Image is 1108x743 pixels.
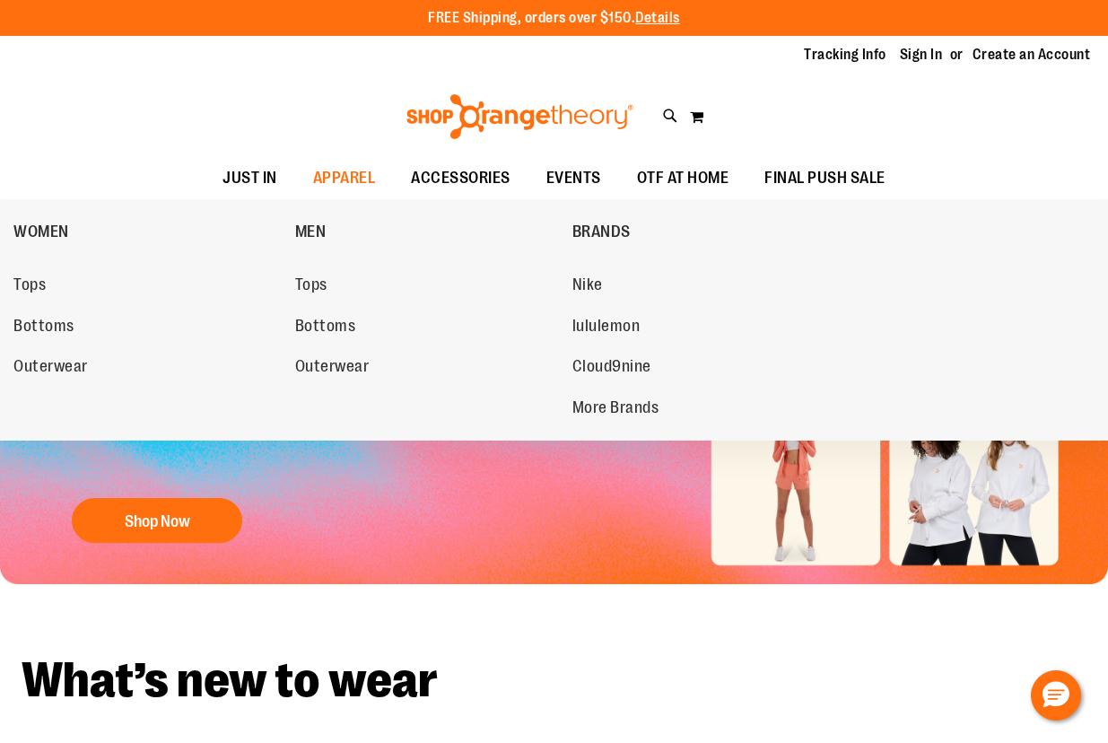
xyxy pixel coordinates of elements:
[222,158,277,198] span: JUST IN
[205,158,295,199] a: JUST IN
[572,208,845,255] a: BRANDS
[572,275,603,298] span: Nike
[635,10,680,26] a: Details
[13,317,74,339] span: Bottoms
[572,223,631,245] span: BRANDS
[13,351,277,383] a: Outerwear
[13,208,286,255] a: WOMEN
[295,317,356,339] span: Bottoms
[619,158,747,199] a: OTF AT HOME
[900,45,943,65] a: Sign In
[746,158,903,199] a: FINAL PUSH SALE
[295,357,370,380] span: Outerwear
[22,656,1086,705] h2: What’s new to wear
[411,158,510,198] span: ACCESSORIES
[804,45,886,65] a: Tracking Info
[572,398,659,421] span: More Brands
[1031,670,1081,721] button: Hello, have a question? Let’s chat.
[295,275,327,298] span: Tops
[13,310,277,343] a: Bottoms
[295,158,394,199] a: APPAREL
[13,269,277,302] a: Tops
[13,275,46,298] span: Tops
[295,208,563,255] a: MEN
[572,357,651,380] span: Cloud9nine
[72,498,242,543] button: Shop Now
[13,223,69,245] span: WOMEN
[404,94,636,139] img: Shop Orangetheory
[637,158,729,198] span: OTF AT HOME
[764,158,886,198] span: FINAL PUSH SALE
[546,158,601,198] span: EVENTS
[313,158,376,198] span: APPAREL
[428,8,680,29] p: FREE Shipping, orders over $150.
[528,158,619,199] a: EVENTS
[973,45,1091,65] a: Create an Account
[295,223,327,245] span: MEN
[13,357,88,380] span: Outerwear
[572,317,641,339] span: lululemon
[393,158,528,199] a: ACCESSORIES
